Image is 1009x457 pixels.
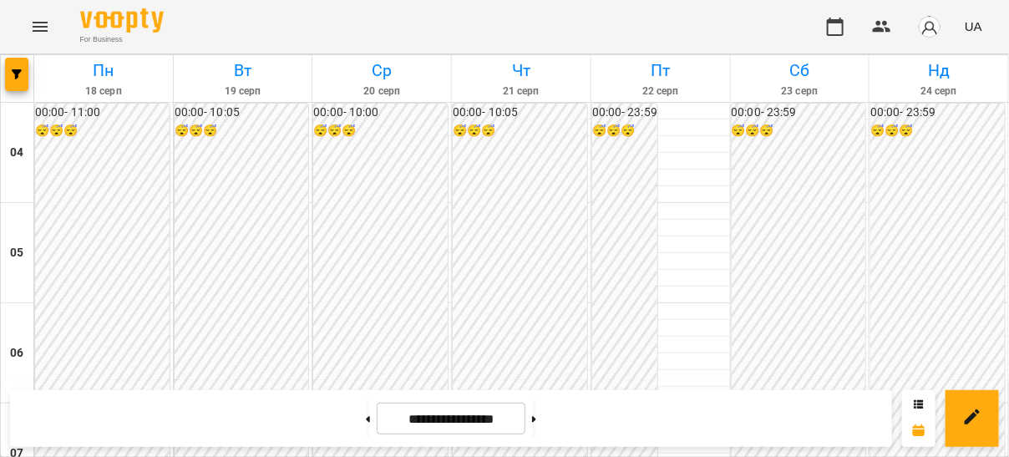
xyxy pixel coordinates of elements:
[80,34,164,45] span: For Business
[732,122,866,140] h6: 😴😴😴
[594,58,728,84] h6: Пт
[20,7,60,47] button: Menu
[35,104,170,122] h6: 00:00 - 11:00
[732,104,866,122] h6: 00:00 - 23:59
[870,122,1005,140] h6: 😴😴😴
[594,84,728,99] h6: 22 серп
[10,244,23,262] h6: 05
[10,344,23,363] h6: 06
[454,58,588,84] h6: Чт
[958,11,989,42] button: UA
[453,122,587,140] h6: 😴😴😴
[37,58,170,84] h6: Пн
[733,84,867,99] h6: 23 серп
[313,122,448,140] h6: 😴😴😴
[592,104,657,122] h6: 00:00 - 23:59
[315,58,449,84] h6: Ср
[872,84,1006,99] h6: 24 серп
[35,122,170,140] h6: 😴😴😴
[37,84,170,99] h6: 18 серп
[870,104,1005,122] h6: 00:00 - 23:59
[176,84,310,99] h6: 19 серп
[453,104,587,122] h6: 00:00 - 10:05
[175,104,309,122] h6: 00:00 - 10:05
[454,84,588,99] h6: 21 серп
[918,15,941,38] img: avatar_s.png
[313,104,448,122] h6: 00:00 - 10:00
[315,84,449,99] h6: 20 серп
[176,58,310,84] h6: Вт
[733,58,867,84] h6: Сб
[965,18,982,35] span: UA
[10,144,23,162] h6: 04
[872,58,1006,84] h6: Нд
[592,122,657,140] h6: 😴😴😴
[80,8,164,33] img: Voopty Logo
[175,122,309,140] h6: 😴😴😴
